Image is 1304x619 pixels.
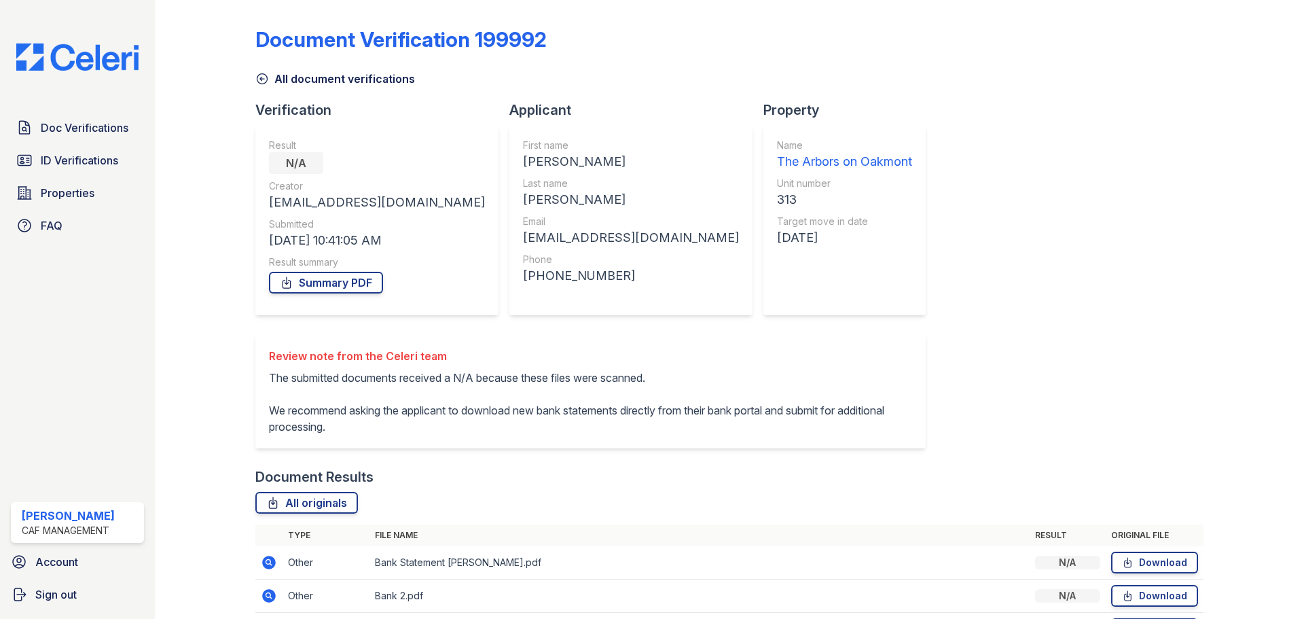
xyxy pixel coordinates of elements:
td: Bank 2.pdf [369,580,1030,613]
span: Sign out [35,586,77,603]
a: All document verifications [255,71,415,87]
th: Result [1030,525,1106,546]
td: Other [283,580,369,613]
td: Bank Statement [PERSON_NAME].pdf [369,546,1030,580]
div: Email [523,215,739,228]
th: File name [369,525,1030,546]
div: Property [763,101,937,120]
a: Doc Verifications [11,114,144,141]
div: N/A [269,152,323,174]
a: Account [5,548,149,576]
a: Sign out [5,581,149,608]
div: [DATE] 10:41:05 AM [269,231,485,250]
div: [PHONE_NUMBER] [523,266,739,285]
div: [DATE] [777,228,912,247]
div: Target move in date [777,215,912,228]
div: Result summary [269,255,485,269]
div: Review note from the Celeri team [269,348,912,364]
a: Download [1111,585,1198,607]
iframe: chat widget [1247,565,1290,605]
div: First name [523,139,739,152]
a: Name The Arbors on Oakmont [777,139,912,171]
th: Type [283,525,369,546]
div: Applicant [509,101,763,120]
span: Account [35,554,78,570]
a: Summary PDF [269,272,383,294]
div: Result [269,139,485,152]
div: 313 [777,190,912,209]
span: ID Verifications [41,152,118,169]
div: Document Results [255,467,374,487]
span: Doc Verifications [41,120,128,136]
div: Unit number [777,177,912,190]
div: [EMAIL_ADDRESS][DOMAIN_NAME] [269,193,485,212]
p: The submitted documents received a N/A because these files were scanned. We recommend asking the ... [269,370,912,435]
a: ID Verifications [11,147,144,174]
td: Other [283,546,369,580]
div: Name [777,139,912,152]
a: All originals [255,492,358,514]
div: Submitted [269,217,485,231]
div: Phone [523,253,739,266]
div: N/A [1035,589,1100,603]
img: CE_Logo_Blue-a8612792a0a2168367f1c8372b55b34899dd931a85d93a1a3d3e32e68fde9ad4.png [5,43,149,71]
th: Original file [1106,525,1203,546]
div: Last name [523,177,739,190]
span: Properties [41,185,94,201]
div: N/A [1035,556,1100,569]
div: CAF Management [22,524,115,537]
div: Creator [269,179,485,193]
div: The Arbors on Oakmont [777,152,912,171]
a: Properties [11,179,144,207]
a: FAQ [11,212,144,239]
div: [PERSON_NAME] [523,152,739,171]
span: FAQ [41,217,62,234]
div: Verification [255,101,509,120]
div: Document Verification 199992 [255,27,547,52]
a: Download [1111,552,1198,573]
div: [PERSON_NAME] [523,190,739,209]
div: [EMAIL_ADDRESS][DOMAIN_NAME] [523,228,739,247]
div: [PERSON_NAME] [22,508,115,524]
